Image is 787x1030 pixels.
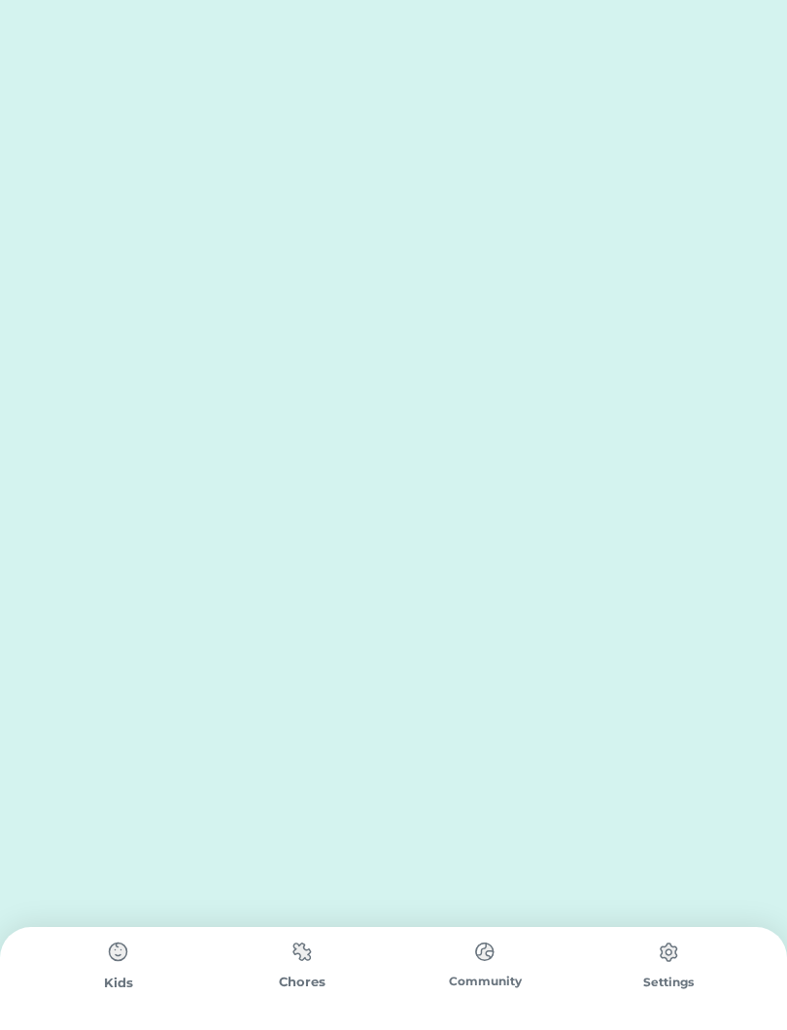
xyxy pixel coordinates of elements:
[27,974,211,993] div: Kids
[393,973,577,990] div: Community
[649,933,688,972] img: type%3Dchores%2C%20state%3Ddefault.svg
[211,973,394,992] div: Chores
[99,933,138,972] img: type%3Dchores%2C%20state%3Ddefault.svg
[465,933,504,971] img: type%3Dchores%2C%20state%3Ddefault.svg
[577,974,761,991] div: Settings
[283,933,322,971] img: type%3Dchores%2C%20state%3Ddefault.svg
